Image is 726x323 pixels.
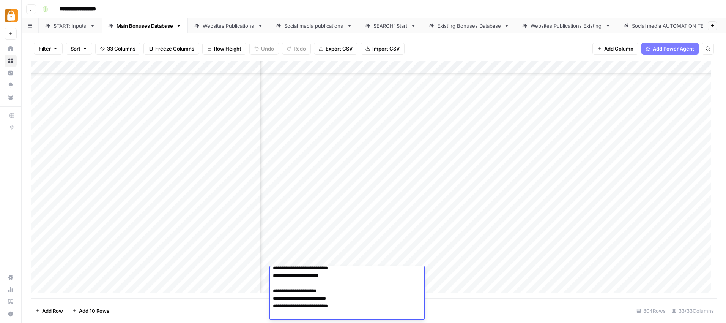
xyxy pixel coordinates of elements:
[5,91,17,103] a: Your Data
[314,43,357,55] button: Export CSV
[214,45,241,52] span: Row Height
[117,22,173,30] div: Main Bonuses Database
[34,43,63,55] button: Filter
[5,308,17,320] button: Help + Support
[359,18,422,33] a: SEARCH: Start
[282,43,311,55] button: Redo
[143,43,199,55] button: Freeze Columns
[617,18,726,33] a: Social media AUTOMATION TEST
[71,45,80,52] span: Sort
[326,45,353,52] span: Export CSV
[361,43,405,55] button: Import CSV
[531,22,602,30] div: Websites Publications Existing
[5,67,17,79] a: Insights
[5,6,17,25] button: Workspace: Adzz
[79,307,109,315] span: Add 10 Rows
[516,18,617,33] a: Websites Publications Existing
[202,43,246,55] button: Row Height
[95,43,140,55] button: 33 Columns
[54,22,87,30] div: START: inputs
[5,43,17,55] a: Home
[42,307,63,315] span: Add Row
[372,45,400,52] span: Import CSV
[249,43,279,55] button: Undo
[269,18,359,33] a: Social media publications
[294,45,306,52] span: Redo
[39,18,102,33] a: START: inputs
[604,45,633,52] span: Add Column
[669,305,717,317] div: 33/33 Columns
[5,283,17,296] a: Usage
[437,22,501,30] div: Existing Bonuses Database
[5,296,17,308] a: Learning Hub
[68,305,114,317] button: Add 10 Rows
[422,18,516,33] a: Existing Bonuses Database
[188,18,269,33] a: Websites Publications
[592,43,638,55] button: Add Column
[5,55,17,67] a: Browse
[5,79,17,91] a: Opportunities
[284,22,344,30] div: Social media publications
[653,45,694,52] span: Add Power Agent
[155,45,194,52] span: Freeze Columns
[5,271,17,283] a: Settings
[632,22,711,30] div: Social media AUTOMATION TEST
[66,43,92,55] button: Sort
[107,45,135,52] span: 33 Columns
[102,18,188,33] a: Main Bonuses Database
[203,22,255,30] div: Websites Publications
[373,22,408,30] div: SEARCH: Start
[633,305,669,317] div: 804 Rows
[261,45,274,52] span: Undo
[641,43,699,55] button: Add Power Agent
[31,305,68,317] button: Add Row
[5,9,18,22] img: Adzz Logo
[39,45,51,52] span: Filter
